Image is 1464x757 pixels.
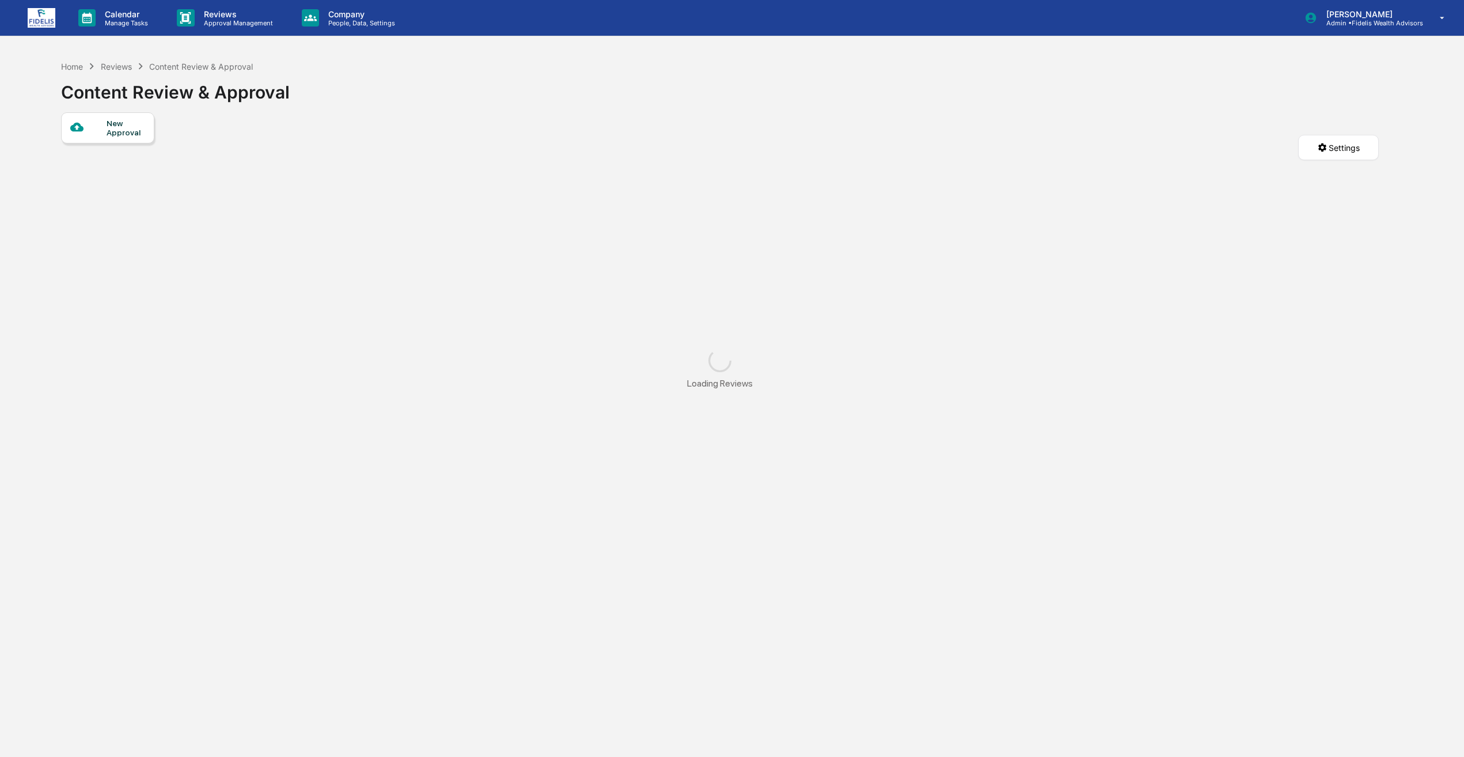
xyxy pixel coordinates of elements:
[61,62,83,71] div: Home
[61,73,290,103] div: Content Review & Approval
[319,19,401,27] p: People, Data, Settings
[1317,9,1423,19] p: [PERSON_NAME]
[107,119,145,137] div: New Approval
[1317,19,1423,27] p: Admin • Fidelis Wealth Advisors
[319,9,401,19] p: Company
[687,378,753,389] div: Loading Reviews
[195,9,279,19] p: Reviews
[96,19,154,27] p: Manage Tasks
[96,9,154,19] p: Calendar
[101,62,132,71] div: Reviews
[28,8,55,28] img: logo
[195,19,279,27] p: Approval Management
[149,62,253,71] div: Content Review & Approval
[1298,135,1379,160] button: Settings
